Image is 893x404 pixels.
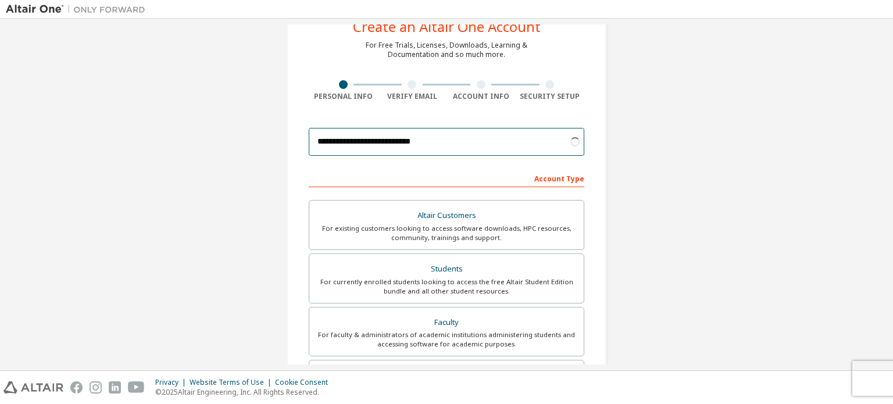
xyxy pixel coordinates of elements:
[155,387,335,397] p: © 2025 Altair Engineering, Inc. All Rights Reserved.
[316,277,577,296] div: For currently enrolled students looking to access the free Altair Student Edition bundle and all ...
[316,261,577,277] div: Students
[275,378,335,387] div: Cookie Consent
[309,169,584,187] div: Account Type
[316,314,577,331] div: Faculty
[128,381,145,394] img: youtube.svg
[70,381,83,394] img: facebook.svg
[366,41,527,59] div: For Free Trials, Licenses, Downloads, Learning & Documentation and so much more.
[6,3,151,15] img: Altair One
[190,378,275,387] div: Website Terms of Use
[316,224,577,242] div: For existing customers looking to access software downloads, HPC resources, community, trainings ...
[316,208,577,224] div: Altair Customers
[309,92,378,101] div: Personal Info
[155,378,190,387] div: Privacy
[353,20,541,34] div: Create an Altair One Account
[109,381,121,394] img: linkedin.svg
[3,381,63,394] img: altair_logo.svg
[378,92,447,101] div: Verify Email
[90,381,102,394] img: instagram.svg
[516,92,585,101] div: Security Setup
[446,92,516,101] div: Account Info
[316,330,577,349] div: For faculty & administrators of academic institutions administering students and accessing softwa...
